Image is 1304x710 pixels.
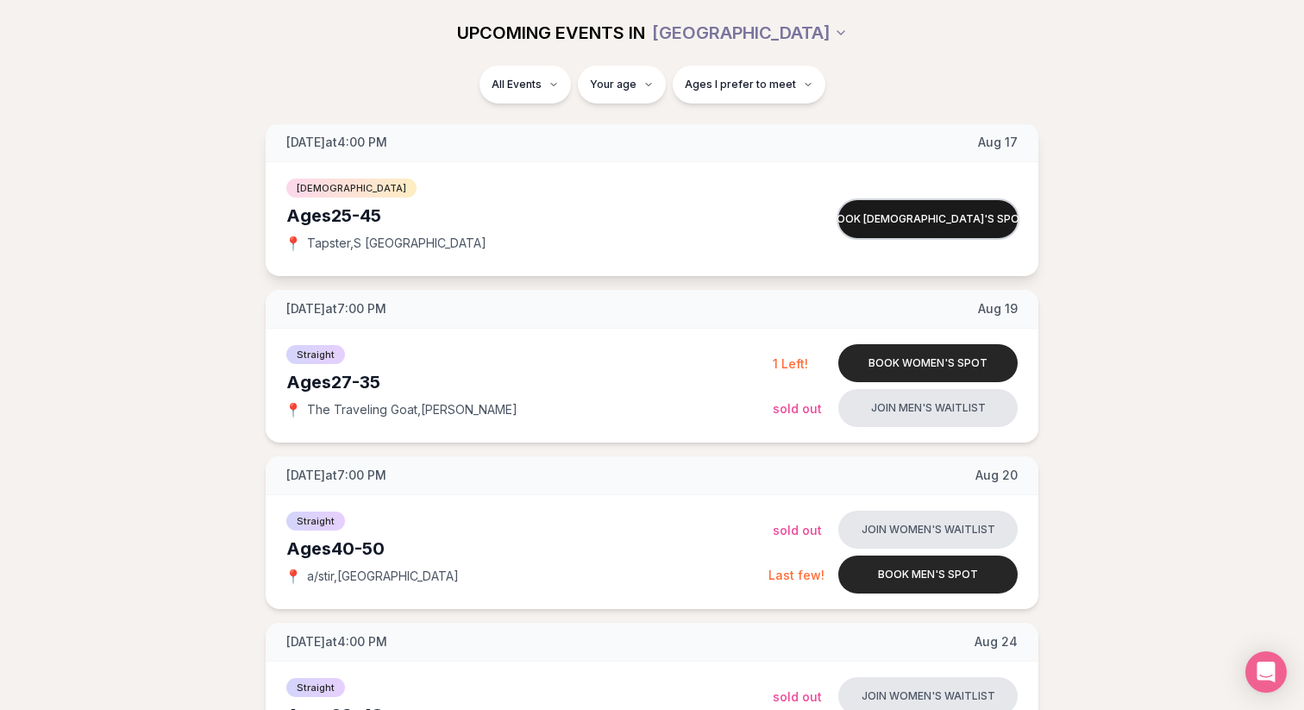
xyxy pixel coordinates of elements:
button: All Events [480,66,571,104]
span: 📍 [286,569,300,583]
span: Sold Out [773,401,822,416]
span: 📍 [286,403,300,417]
button: Book men's spot [838,556,1018,594]
span: [DATE] at 4:00 PM [286,633,387,650]
span: Tapster , S [GEOGRAPHIC_DATA] [307,235,486,252]
span: Aug 24 [975,633,1018,650]
span: [DATE] at 7:00 PM [286,300,386,317]
div: Ages 25-45 [286,204,773,228]
span: [DATE] at 7:00 PM [286,467,386,484]
span: Aug 19 [978,300,1018,317]
button: Your age [578,66,666,104]
span: 📍 [286,236,300,250]
button: [GEOGRAPHIC_DATA] [652,14,848,52]
span: Straight [286,345,345,364]
span: All Events [492,78,542,91]
span: Straight [286,678,345,697]
span: Sold Out [773,523,822,537]
div: Ages 40-50 [286,537,768,561]
button: Join men's waitlist [838,389,1018,427]
span: 1 Left! [773,356,808,371]
span: Ages I prefer to meet [685,78,796,91]
span: Aug 20 [975,467,1018,484]
span: Aug 17 [978,134,1018,151]
span: Last few! [768,568,824,582]
div: Ages 27-35 [286,370,773,394]
span: [DEMOGRAPHIC_DATA] [286,179,417,198]
button: Join women's waitlist [838,511,1018,549]
div: Open Intercom Messenger [1245,651,1287,693]
span: The Traveling Goat , [PERSON_NAME] [307,401,517,418]
span: UPCOMING EVENTS IN [457,21,645,45]
span: Your age [590,78,636,91]
span: [DATE] at 4:00 PM [286,134,387,151]
span: a/stir , [GEOGRAPHIC_DATA] [307,568,459,585]
button: Book women's spot [838,344,1018,382]
button: Ages I prefer to meet [673,66,825,104]
span: Sold Out [773,689,822,704]
span: Straight [286,512,345,531]
button: Book [DEMOGRAPHIC_DATA]'s spot [838,200,1018,238]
